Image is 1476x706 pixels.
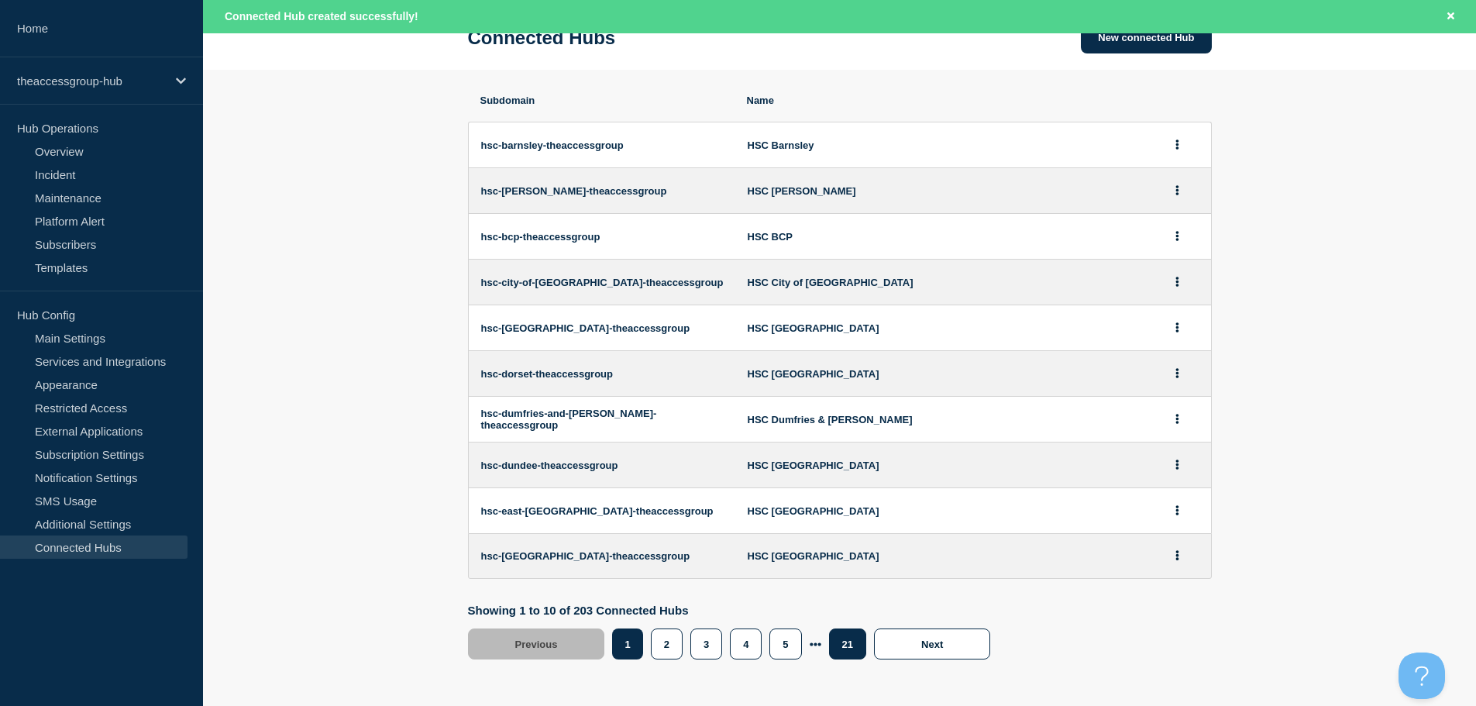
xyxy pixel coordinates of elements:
button: 3 [690,629,722,660]
p: Showing 1 to 10 of 203 Connected Hubs [468,604,999,617]
span: Name [747,95,1150,106]
button: New connected Hub [1081,22,1211,53]
span: Previous [515,639,558,650]
span: HSC City of [GEOGRAPHIC_DATA] [748,277,1149,288]
iframe: Help Scout Beacon - Open [1399,653,1445,699]
h1: Connected Hubs [468,27,616,49]
span: HSC [GEOGRAPHIC_DATA] [748,368,1149,380]
span: HSC [PERSON_NAME] [748,185,1149,197]
span: hsc-east-[GEOGRAPHIC_DATA]-theaccessgroup [481,505,729,517]
span: HSC [GEOGRAPHIC_DATA] [748,460,1149,471]
span: HSC Barnsley [748,139,1149,151]
span: hsc-dorset-theaccessgroup [481,368,729,380]
span: hsc-barnsley-theaccessgroup [481,139,729,151]
button: Next [874,629,990,660]
span: hsc-[GEOGRAPHIC_DATA]-theaccessgroup [481,550,729,562]
span: hsc-dundee-theaccessgroup [481,460,729,471]
button: 1 [612,629,642,660]
button: 2 [651,629,683,660]
span: hsc-[PERSON_NAME]-theaccessgroup [481,185,729,197]
span: HSC [GEOGRAPHIC_DATA] [748,550,1149,562]
button: 4 [730,629,762,660]
span: HSC BCP [748,231,1149,243]
span: HSC [GEOGRAPHIC_DATA] [748,322,1149,334]
span: hsc-dumfries-and-[PERSON_NAME]-theaccessgroup [481,408,729,431]
button: Close banner [1441,8,1461,26]
button: Previous [468,629,605,660]
span: Connected Hub created successfully! [225,10,418,22]
p: theaccessgroup-hub [17,74,166,88]
button: 5 [769,629,801,660]
span: HSC [GEOGRAPHIC_DATA] [748,505,1149,517]
button: 21 [829,629,866,660]
span: Subdomain [480,95,728,106]
span: hsc-bcp-theaccessgroup [481,231,729,243]
span: hsc-city-of-[GEOGRAPHIC_DATA]-theaccessgroup [481,277,729,288]
span: HSC Dumfries & [PERSON_NAME] [748,414,1149,425]
span: Next [921,639,943,650]
span: hsc-[GEOGRAPHIC_DATA]-theaccessgroup [481,322,729,334]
